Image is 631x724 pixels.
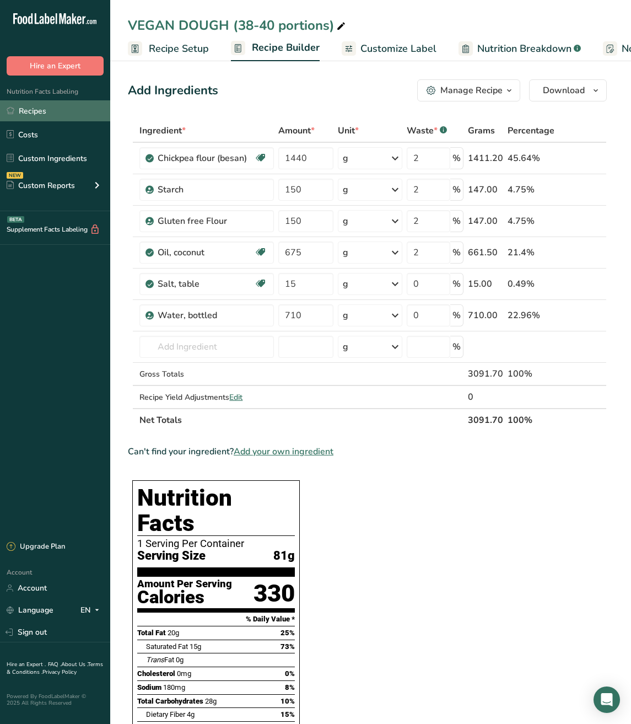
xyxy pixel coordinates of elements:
span: Recipe Builder [252,40,320,55]
a: Hire an Expert . [7,661,46,668]
span: 28g [205,697,217,705]
div: Manage Recipe [440,84,503,97]
div: Gross Totals [139,368,274,380]
div: Recipe Yield Adjustments [139,392,274,403]
div: Can't find your ingredient? [128,445,607,458]
div: g [343,214,348,228]
div: Custom Reports [7,180,75,191]
div: EN [80,604,104,617]
span: Percentage [508,124,554,137]
div: Chickpea flour (besan) [158,152,254,165]
span: Download [543,84,585,97]
span: Amount [278,124,315,137]
span: Saturated Fat [146,642,188,651]
div: g [343,152,348,165]
span: Grams [468,124,495,137]
div: Oil, coconut [158,246,254,259]
span: 15% [281,710,295,718]
span: Dietary Fiber [146,710,185,718]
span: Edit [229,392,242,403]
span: 25% [281,629,295,637]
span: Cholesterol [137,669,175,678]
h1: Nutrition Facts [137,485,295,536]
div: 1411.20 [468,152,503,165]
div: Starch [158,183,267,196]
div: BETA [7,216,24,223]
span: 0g [176,656,184,664]
span: 15g [190,642,201,651]
div: 45.64% [508,152,554,165]
div: 0 [468,390,503,404]
div: Calories [137,589,232,605]
input: Add Ingredient [139,336,274,358]
div: 15.00 [468,277,503,291]
a: Recipe Setup [128,36,209,61]
div: g [343,340,348,353]
div: NEW [7,172,23,179]
span: 4g [187,710,195,718]
div: Open Intercom Messenger [594,687,620,713]
div: 330 [254,579,295,608]
div: VEGAN DOUGH (38-40 portions) [128,15,348,35]
div: Amount Per Serving [137,579,232,589]
div: Salt, table [158,277,254,291]
span: 81g [273,549,295,563]
div: 661.50 [468,246,503,259]
div: 147.00 [468,183,503,196]
span: Fat [146,656,174,664]
div: Waste [407,124,447,137]
span: 0% [285,669,295,678]
span: Customize Label [360,41,436,56]
span: 8% [285,683,295,691]
div: Upgrade Plan [7,541,65,553]
span: Add your own ingredient [234,445,333,458]
button: Download [529,79,607,101]
a: Privacy Policy [42,668,77,676]
span: Ingredient [139,124,186,137]
a: Customize Label [342,36,436,61]
div: 22.96% [508,309,554,322]
span: 73% [281,642,295,651]
a: Language [7,600,53,620]
div: 100% [508,367,554,380]
div: 3091.70 [468,367,503,380]
section: % Daily Value * [137,613,295,626]
div: g [343,246,348,259]
div: Powered By FoodLabelMaker © 2025 All Rights Reserved [7,693,104,706]
span: Sodium [137,683,161,691]
button: Manage Recipe [417,79,520,101]
a: FAQ . [48,661,61,668]
span: Recipe Setup [149,41,209,56]
span: Nutrition Breakdown [477,41,571,56]
div: 4.75% [508,183,554,196]
span: Total Fat [137,629,166,637]
span: 20g [168,629,179,637]
div: 1 Serving Per Container [137,538,295,549]
th: Net Totals [137,408,466,431]
th: 3091.70 [466,408,505,431]
div: g [343,183,348,196]
a: Terms & Conditions . [7,661,103,676]
div: 710.00 [468,309,503,322]
div: g [343,277,348,291]
div: Add Ingredients [128,82,218,100]
div: Water, bottled [158,309,267,322]
a: About Us . [61,661,88,668]
th: 100% [505,408,557,431]
div: 0.49% [508,277,554,291]
a: Recipe Builder [231,35,320,62]
div: Gluten free Flour [158,214,267,228]
span: 180mg [163,683,185,691]
a: Nutrition Breakdown [459,36,581,61]
div: 147.00 [468,214,503,228]
button: Hire an Expert [7,56,104,76]
span: Total Carbohydrates [137,697,203,705]
span: Unit [338,124,359,137]
div: 4.75% [508,214,554,228]
span: Serving Size [137,549,206,563]
div: g [343,309,348,322]
span: 10% [281,697,295,705]
span: 0mg [177,669,191,678]
i: Trans [146,656,164,664]
div: 21.4% [508,246,554,259]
